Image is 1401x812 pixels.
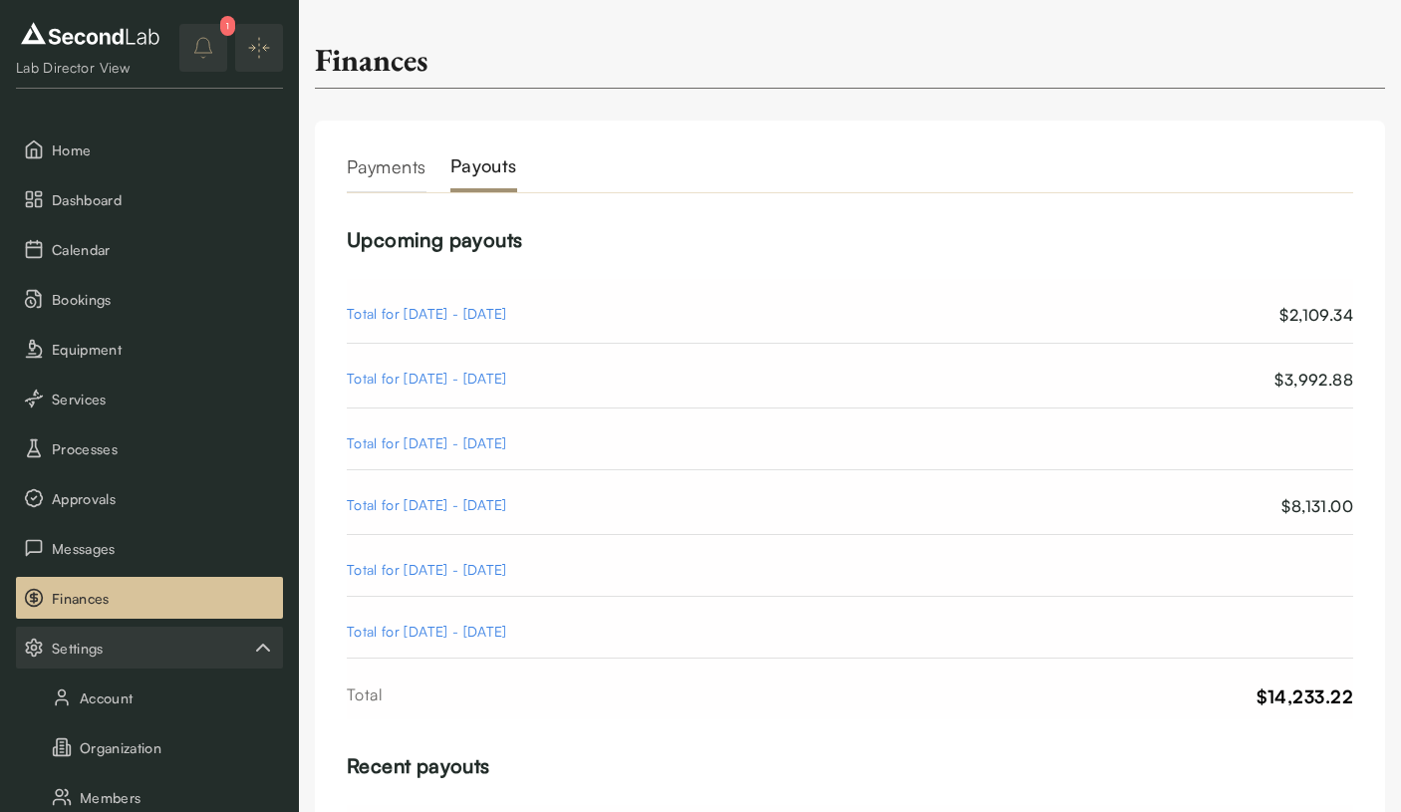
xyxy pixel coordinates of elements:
a: Total for [DATE] - [DATE] [347,408,1353,470]
h2: Payouts [450,152,517,192]
span: Finances [52,588,275,609]
button: Bookings [16,278,283,320]
button: Approvals [16,477,283,519]
span: Upcoming payouts [347,227,522,252]
div: Total for [DATE] - [DATE] [347,494,507,518]
button: Equipment [16,328,283,370]
img: logo [16,18,164,50]
button: Services [16,378,283,419]
button: Finances [16,577,283,619]
div: 1 [220,16,235,36]
div: Total for [DATE] - [DATE] [347,303,507,327]
div: Total for [DATE] - [DATE] [347,559,507,580]
span: Dashboard [52,189,275,210]
span: Messages [52,538,275,559]
button: Account [16,677,283,718]
div: Lab Director View [16,58,164,78]
span: Home [52,139,275,160]
div: $8,131.00 [1281,494,1353,518]
div: Total [347,682,383,711]
span: Processes [52,438,275,459]
button: Expand/Collapse sidebar [235,24,283,72]
span: Recent payouts [347,753,490,778]
div: $14,233.22 [1257,682,1354,711]
span: Bookings [52,289,275,310]
div: $2,109.34 [1279,303,1353,327]
a: Total for [DATE] - [DATE]$3,992.88 [347,344,1353,408]
button: Organization [16,726,283,768]
h2: Finances [315,40,428,80]
button: notifications [179,24,227,72]
span: Settings [52,638,251,659]
div: Total for [DATE] - [DATE] [347,368,507,392]
button: Settings [16,627,283,669]
div: Settings sub items [16,627,283,669]
span: Approvals [52,488,275,509]
a: Total for [DATE] - [DATE]$8,131.00 [347,470,1353,535]
a: Total for [DATE] - [DATE] [347,597,1353,659]
button: Calendar [16,228,283,270]
div: Total for [DATE] - [DATE] [347,621,507,642]
span: Equipment [52,339,275,360]
div: Total for [DATE] - [DATE] [347,432,507,453]
span: Services [52,389,275,409]
h2: Payments [347,152,426,192]
a: Total for [DATE] - [DATE] [347,535,1353,597]
span: Calendar [52,239,275,260]
button: Processes [16,427,283,469]
button: Home [16,129,283,170]
div: $3,992.88 [1274,368,1353,392]
button: Messages [16,527,283,569]
button: Dashboard [16,178,283,220]
a: Total for [DATE] - [DATE]$2,109.34 [347,279,1353,344]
